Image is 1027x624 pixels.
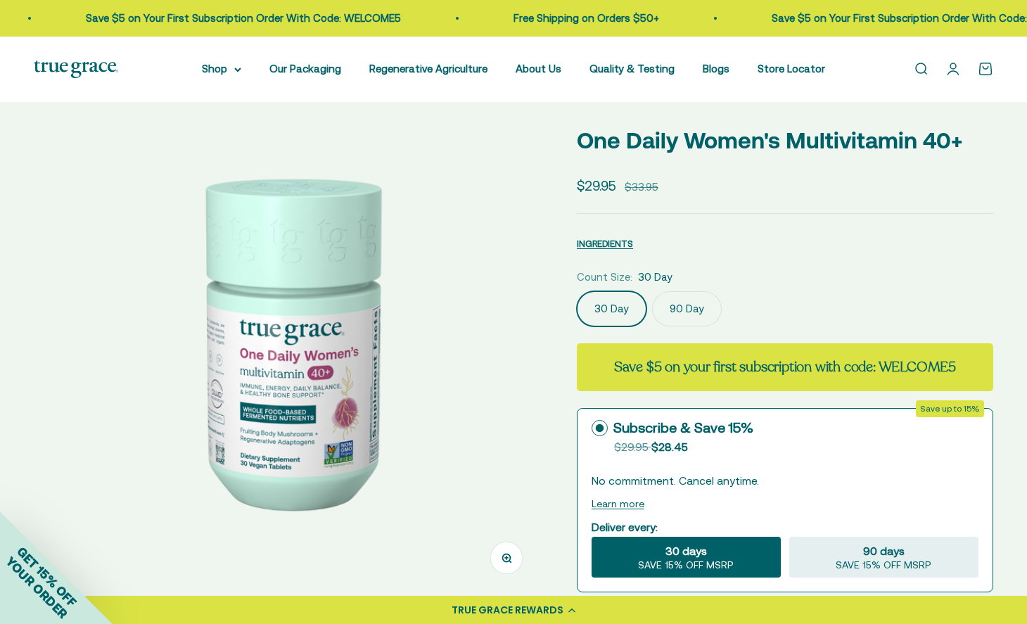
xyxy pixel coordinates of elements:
[452,603,563,618] div: TRUE GRACE REWARDS
[577,269,632,286] legend: Count Size:
[703,63,729,75] a: Blogs
[577,122,993,158] p: One Daily Women's Multivitamin 40+
[577,175,616,196] sale-price: $29.95
[269,63,341,75] a: Our Packaging
[638,269,672,286] span: 30 Day
[502,12,648,24] a: Free Shipping on Orders $50+
[516,63,561,75] a: About Us
[577,238,633,249] span: INGREDIENTS
[14,544,79,609] span: GET 15% OFF
[614,357,956,376] strong: Save $5 on your first subscription with code: WELCOME5
[3,554,70,621] span: YOUR ORDER
[75,10,390,27] p: Save $5 on Your First Subscription Order With Code: WELCOME5
[589,63,675,75] a: Quality & Testing
[369,63,487,75] a: Regenerative Agriculture
[577,235,633,252] button: INGREDIENTS
[34,86,543,595] img: Daily Multivitamin for Immune Support, Energy, Daily Balance, and Healthy Bone Support* Vitamin A...
[758,63,825,75] a: Store Locator
[202,61,241,77] summary: Shop
[625,179,658,196] compare-at-price: $33.95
